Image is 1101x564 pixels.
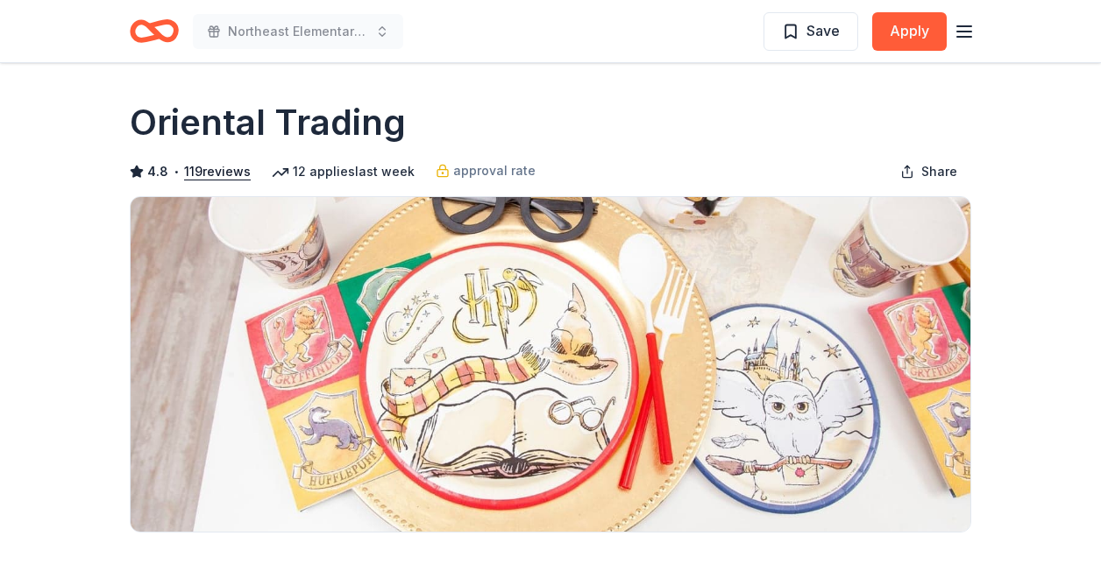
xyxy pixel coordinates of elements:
span: approval rate [453,160,536,181]
span: • [174,165,180,179]
a: approval rate [436,160,536,181]
img: Image for Oriental Trading [131,197,970,532]
div: 12 applies last week [272,161,415,182]
button: Apply [872,12,947,51]
span: Save [806,19,840,42]
button: Share [886,154,971,189]
button: Northeast Elementary School Fall Festival [193,14,403,49]
button: 119reviews [184,161,251,182]
button: Save [764,12,858,51]
a: Home [130,11,179,52]
span: 4.8 [147,161,168,182]
span: Northeast Elementary School Fall Festival [228,21,368,42]
span: Share [921,161,957,182]
h1: Oriental Trading [130,98,406,147]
